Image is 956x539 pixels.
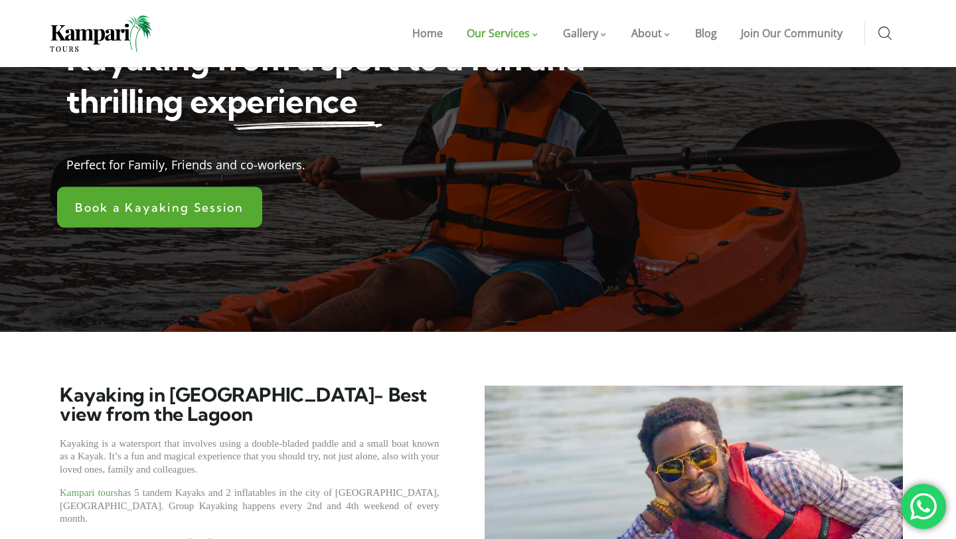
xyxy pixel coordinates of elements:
a: Book a Kayaking Session [57,187,262,228]
span: Home [412,26,443,40]
span: Our Services [467,26,530,40]
span: Book a Kayaking Session [75,201,244,213]
span: Kayaking from a sport to a fun and thrilling experience [66,38,585,121]
p: Kayaking is a watersport that involves using a double-bladed paddle and a small boat known as a K... [60,437,439,477]
div: 'Book [901,484,946,529]
span: Gallery [563,26,598,40]
h2: Kayaking in [GEOGRAPHIC_DATA]- Best view from the Lagoon [60,386,471,424]
div: Perfect for Family, Friends and co-workers. [66,149,597,175]
p: has 5 tandem Kayaks and 2 inflatables in the city of [GEOGRAPHIC_DATA], [GEOGRAPHIC_DATA]. Group ... [60,487,439,526]
span: Join Our Community [741,26,842,40]
img: Home [50,15,153,52]
span: About [631,26,662,40]
a: Kampari tours [60,487,118,498]
span: Blog [695,26,717,40]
